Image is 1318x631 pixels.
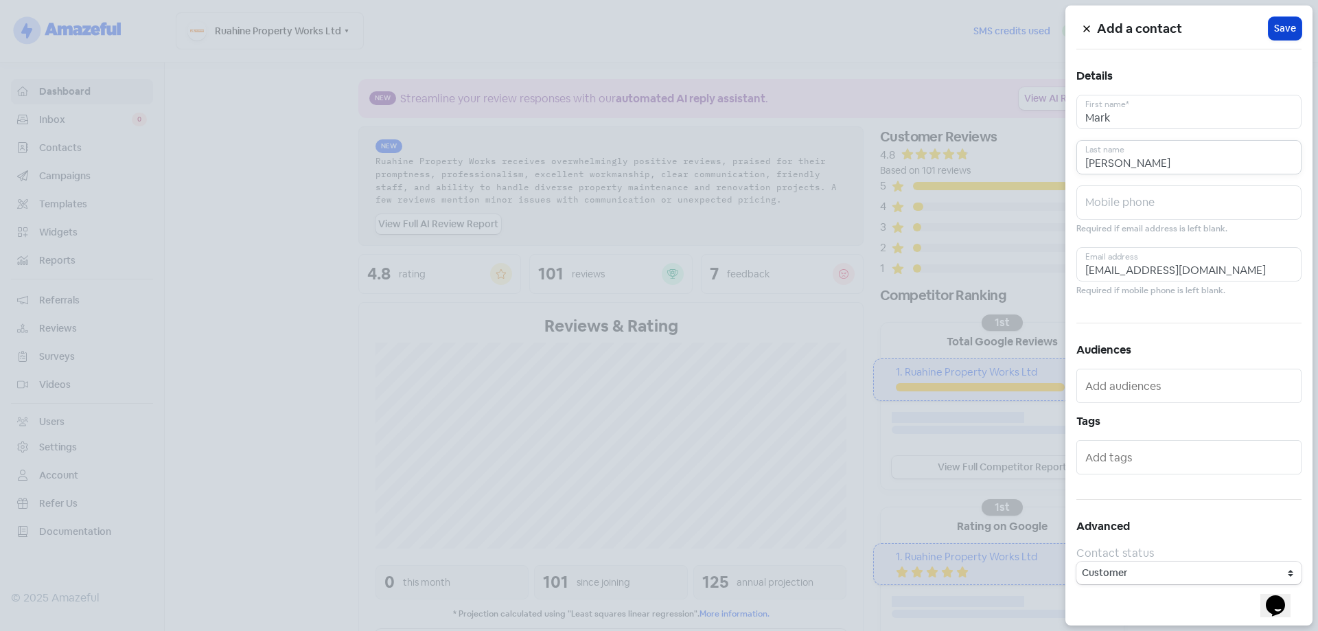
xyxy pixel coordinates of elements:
h5: Add a contact [1097,19,1269,39]
div: Contact status [1076,545,1302,562]
input: Add tags [1085,446,1295,468]
input: Email address [1076,247,1302,282]
input: First name [1076,95,1302,129]
input: Last name [1076,140,1302,174]
small: Required if mobile phone is left blank. [1076,284,1225,297]
h5: Advanced [1076,516,1302,537]
h5: Audiences [1076,340,1302,360]
small: Required if email address is left blank. [1076,222,1227,236]
h5: Details [1076,66,1302,87]
span: Save [1274,21,1296,36]
input: Mobile phone [1076,185,1302,220]
button: Save [1269,17,1302,40]
input: Add audiences [1085,375,1295,397]
h5: Tags [1076,411,1302,432]
iframe: chat widget [1260,576,1304,617]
